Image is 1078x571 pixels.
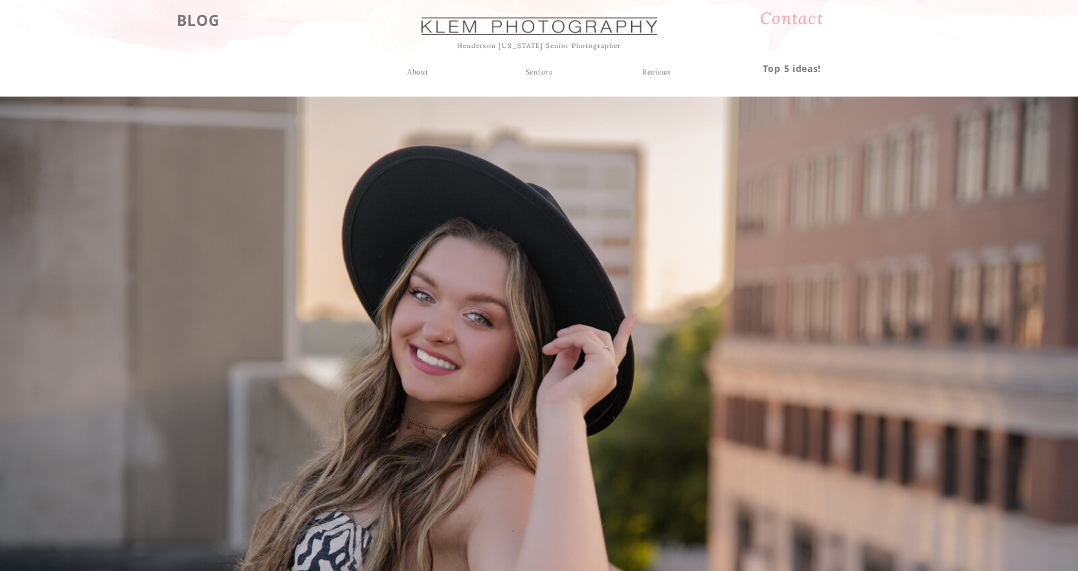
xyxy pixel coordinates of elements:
a: Seniors [516,66,563,78]
a: Top 5 ideas! [749,60,835,73]
h1: Henderson [US_STATE] Senior Photographer [445,40,634,52]
a: About [401,66,435,78]
a: Reviews [626,66,688,78]
a: Contact [743,4,842,35]
a: BLOG [159,7,239,30]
